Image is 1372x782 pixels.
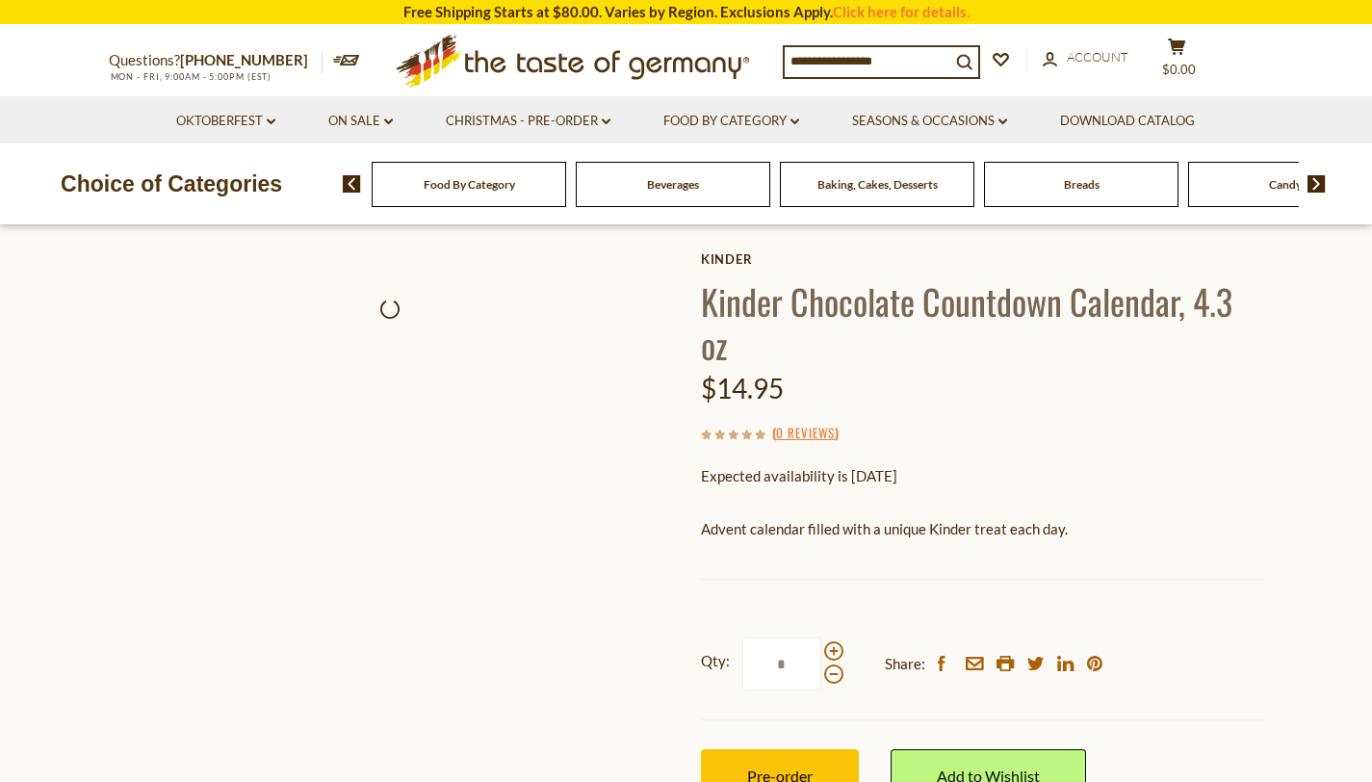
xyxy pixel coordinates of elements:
span: $14.95 [701,372,784,404]
input: Qty: [742,638,821,691]
button: $0.00 [1149,38,1206,86]
a: Beverages [647,177,699,192]
a: Breads [1064,177,1100,192]
p: Expected availability is [DATE] [701,464,1264,488]
img: next arrow [1307,175,1326,193]
a: Kinder [701,251,1264,267]
h1: Kinder Chocolate Countdown Calendar, 4.3 oz [701,279,1264,366]
strong: Qty: [701,649,730,673]
p: Questions? [109,48,323,73]
p: Advent calendar filled with a unique Kinder treat each day. [701,517,1264,541]
a: Seasons & Occasions [852,111,1007,132]
a: Candy [1269,177,1302,192]
a: Click here for details. [833,3,970,20]
a: Download Catalog [1060,111,1195,132]
span: MON - FRI, 9:00AM - 5:00PM (EST) [109,71,272,82]
img: previous arrow [343,175,361,193]
a: Food By Category [424,177,515,192]
span: Account [1067,49,1128,65]
a: Christmas - PRE-ORDER [446,111,610,132]
a: Baking, Cakes, Desserts [817,177,938,192]
span: $0.00 [1162,62,1196,77]
a: Food By Category [663,111,799,132]
span: Share: [885,652,925,676]
span: ( ) [772,423,839,442]
a: 0 Reviews [776,423,835,444]
a: Oktoberfest [176,111,275,132]
a: On Sale [328,111,393,132]
a: Account [1043,47,1128,68]
a: [PHONE_NUMBER] [180,51,308,68]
